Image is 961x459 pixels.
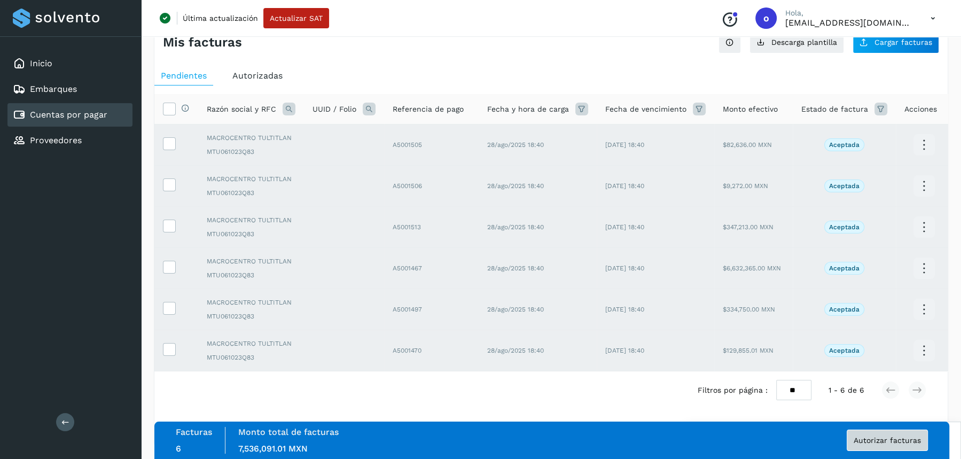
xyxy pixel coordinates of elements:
span: MTU061023Q83 [207,229,295,239]
span: A5001505 [393,141,422,149]
span: [DATE] 18:40 [605,347,644,354]
span: MTU061023Q83 [207,353,295,362]
span: 7,536,091.01 MXN [238,444,308,454]
a: Proveedores [30,135,82,145]
span: 28/ago/2025 18:40 [487,141,544,149]
h4: Mis facturas [163,35,242,50]
span: Filtros por página : [698,385,768,396]
span: $9,272.00 MXN [723,182,768,190]
span: Estado de factura [801,104,868,115]
span: 28/ago/2025 18:40 [487,306,544,313]
span: Fecha de vencimiento [605,104,686,115]
span: 1 - 6 de 6 [829,385,864,396]
span: 28/ago/2025 18:40 [487,264,544,272]
button: Autorizar facturas [847,430,928,451]
span: MTU061023Q83 [207,147,295,157]
span: Actualizar SAT [270,14,323,22]
p: Hola, [785,9,913,18]
span: MACROCENTRO TULTITLAN [207,256,295,266]
span: [DATE] 18:40 [605,306,644,313]
span: A5001506 [393,182,422,190]
span: Pendientes [161,71,207,81]
span: MTU061023Q83 [207,270,295,280]
p: oscar.onestprod@solvento.mx [785,18,913,28]
span: $6,632,365.00 MXN [723,264,781,272]
a: Inicio [30,58,52,68]
span: MTU061023Q83 [207,188,295,198]
span: Monto efectivo [723,104,778,115]
span: 28/ago/2025 18:40 [487,347,544,354]
label: Monto total de facturas [238,427,339,437]
span: $129,855.01 MXN [723,347,774,354]
p: Aceptada [829,182,860,190]
span: UUID / Folio [312,104,356,115]
span: MACROCENTRO TULTITLAN [207,133,295,143]
button: Descarga plantilla [749,31,844,53]
span: [DATE] 18:40 [605,223,644,231]
span: 6 [176,444,181,454]
span: Cargar facturas [874,38,932,46]
p: Aceptada [829,347,860,354]
p: Aceptada [829,306,860,313]
div: Cuentas por pagar [7,103,132,127]
span: A5001470 [393,347,421,354]
label: Facturas [176,427,212,437]
span: 28/ago/2025 18:40 [487,223,544,231]
span: $82,636.00 MXN [723,141,772,149]
span: [DATE] 18:40 [605,182,644,190]
p: Aceptada [829,223,860,231]
span: $347,213.00 MXN [723,223,774,231]
span: [DATE] 18:40 [605,141,644,149]
span: Descarga plantilla [771,38,837,46]
span: Acciones [904,104,937,115]
span: [DATE] 18:40 [605,264,644,272]
div: Proveedores [7,129,132,152]
span: MACROCENTRO TULTITLAN [207,215,295,225]
a: Cuentas por pagar [30,110,107,120]
span: $334,750.00 MXN [723,306,775,313]
p: Aceptada [829,141,860,149]
span: A5001467 [393,264,422,272]
div: Embarques [7,77,132,101]
div: Inicio [7,52,132,75]
p: Última actualización [183,13,258,23]
span: Autorizadas [232,71,283,81]
button: Actualizar SAT [263,8,329,28]
span: Razón social y RFC [207,104,276,115]
span: Referencia de pago [393,104,464,115]
span: A5001497 [393,306,422,313]
p: Aceptada [829,264,860,272]
span: A5001513 [393,223,421,231]
a: Embarques [30,84,77,94]
span: MACROCENTRO TULTITLAN [207,339,295,348]
span: MACROCENTRO TULTITLAN [207,174,295,184]
span: Autorizar facturas [854,437,921,444]
button: Cargar facturas [853,31,939,53]
span: MTU061023Q83 [207,312,295,321]
span: MACROCENTRO TULTITLAN [207,298,295,307]
span: 28/ago/2025 18:40 [487,182,544,190]
span: Fecha y hora de carga [487,104,569,115]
